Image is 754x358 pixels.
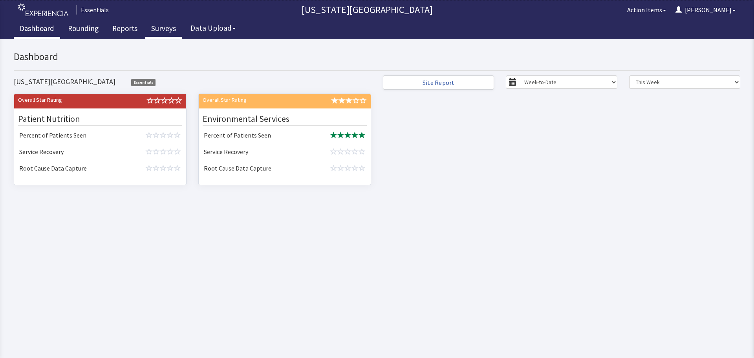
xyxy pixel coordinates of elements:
[18,4,68,17] img: experiencia_logo.png
[671,2,740,18] button: [PERSON_NAME]
[106,20,143,39] a: Reports
[201,105,308,121] td: Service Recovery
[12,57,100,65] div: Overall Star Rating
[14,12,556,23] h2: Dashboard
[383,36,494,51] a: Site Report
[62,20,104,39] a: Rounding
[16,121,124,138] td: Root Cause Data Capture
[18,73,182,86] div: Patient Nutrition
[201,121,308,138] td: Root Cause Data Capture
[203,73,367,86] div: Environmental Services
[197,57,285,65] div: Overall Star Rating
[186,21,240,35] button: Data Upload
[77,5,109,15] div: Essentials
[622,2,671,18] button: Action Items
[14,39,115,46] h4: [US_STATE][GEOGRAPHIC_DATA]
[16,88,124,105] td: Percent of Patients Seen
[131,40,156,47] span: Essentials
[145,20,182,39] a: Surveys
[16,105,124,121] td: Service Recovery
[14,20,60,39] a: Dashboard
[201,88,308,105] td: Percent of Patients Seen
[112,4,622,16] p: [US_STATE][GEOGRAPHIC_DATA]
